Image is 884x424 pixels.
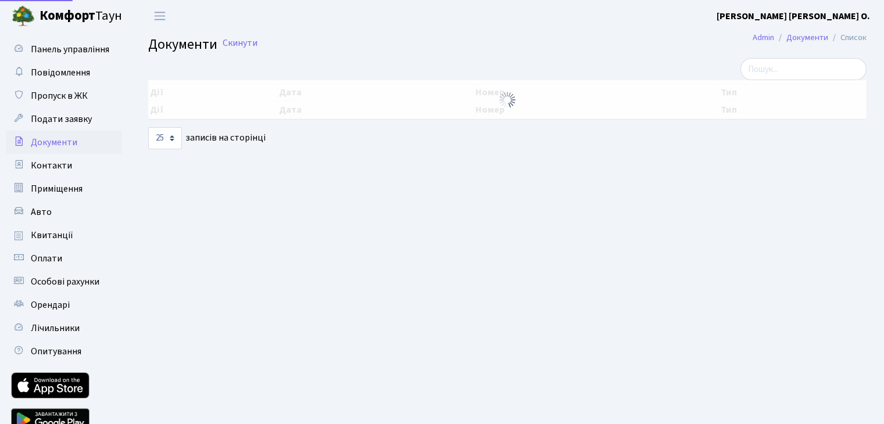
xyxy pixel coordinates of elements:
a: Особові рахунки [6,270,122,293]
span: Панель управління [31,43,109,56]
a: Лічильники [6,317,122,340]
span: Контакти [31,159,72,172]
span: Пропуск в ЖК [31,89,88,102]
a: Подати заявку [6,107,122,131]
span: Авто [31,206,52,218]
a: Опитування [6,340,122,363]
span: Таун [40,6,122,26]
span: Опитування [31,345,81,358]
a: Квитанції [6,224,122,247]
nav: breadcrumb [735,26,884,50]
select: записів на сторінці [148,127,182,149]
a: Admin [753,31,774,44]
a: Оплати [6,247,122,270]
a: Документи [786,31,828,44]
label: записів на сторінці [148,127,266,149]
a: Авто [6,200,122,224]
span: Лічильники [31,322,80,335]
b: [PERSON_NAME] [PERSON_NAME] О. [717,10,870,23]
a: Повідомлення [6,61,122,84]
a: Орендарі [6,293,122,317]
img: Обробка... [498,91,517,109]
span: Квитанції [31,229,73,242]
button: Переключити навігацію [145,6,174,26]
a: Приміщення [6,177,122,200]
span: Документи [148,34,217,55]
span: Повідомлення [31,66,90,79]
a: Документи [6,131,122,154]
span: Особові рахунки [31,275,99,288]
a: Скинути [223,38,257,49]
a: Пропуск в ЖК [6,84,122,107]
span: Документи [31,136,77,149]
a: Панель управління [6,38,122,61]
input: Пошук... [740,58,867,80]
a: [PERSON_NAME] [PERSON_NAME] О. [717,9,870,23]
a: Контакти [6,154,122,177]
b: Комфорт [40,6,95,25]
img: logo.png [12,5,35,28]
span: Подати заявку [31,113,92,125]
span: Оплати [31,252,62,265]
span: Орендарі [31,299,70,311]
li: Список [828,31,867,44]
span: Приміщення [31,182,83,195]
